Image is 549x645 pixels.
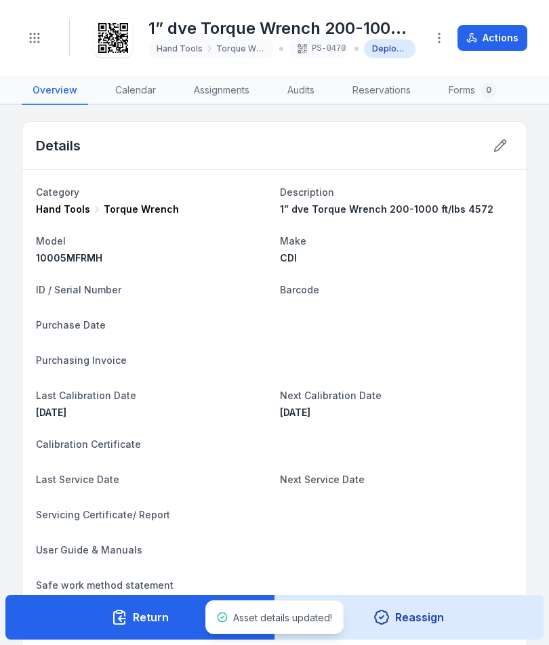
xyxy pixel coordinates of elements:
time: 17/3/2025, 12:00:00 am [36,407,66,418]
button: Reassign [274,595,544,640]
span: Torque Wrench [104,203,179,216]
span: Last Calibration Date [36,390,136,401]
button: Actions [457,25,527,51]
time: 17/9/2025, 12:00:00 am [280,407,310,418]
a: Assignments [183,77,260,105]
span: Barcode [280,284,319,295]
a: Audits [277,77,325,105]
span: CDI [280,252,297,264]
span: Hand Tools [36,203,90,216]
span: Asset details updated! [233,612,332,623]
span: 10005MFRMH [36,252,102,264]
a: Calendar [104,77,167,105]
span: Servicing Certificate/ Report [36,509,170,520]
span: Next Calibration Date [280,390,382,401]
span: Model [36,235,66,247]
button: Toggle navigation [22,25,47,51]
span: Torque Wrench [216,43,266,54]
span: Purchasing Invoice [36,354,127,366]
span: Next Service Date [280,474,365,485]
span: User Guide & Manuals [36,544,142,556]
h2: Details [36,136,81,155]
span: Purchase Date [36,319,106,331]
span: 1” dve Torque Wrench 200-1000 ft/lbs 4572 [280,203,493,215]
a: Reservations [342,77,422,105]
span: ID / Serial Number [36,284,121,295]
span: Safe work method statement [36,579,174,591]
div: 0 [481,82,497,98]
button: Return [5,595,275,640]
span: [DATE] [36,407,66,418]
a: Overview [22,77,88,105]
span: Description [280,186,334,198]
span: Hand Tools [157,43,203,54]
span: [DATE] [280,407,310,418]
span: Calibration Certificate [36,438,141,450]
a: Forms0 [438,77,508,105]
div: PS-0470 [289,39,348,58]
span: Last Service Date [36,474,119,485]
span: Category [36,186,79,198]
div: Deployed [364,39,416,58]
span: Make [280,235,306,247]
h1: 1” dve Torque Wrench 200-1000 ft/lbs 4572 [148,18,415,39]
